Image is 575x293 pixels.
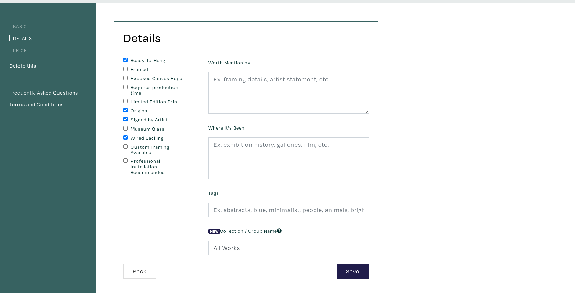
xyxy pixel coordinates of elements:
label: Wired Backing [131,135,187,141]
label: Worth Mentioning [208,59,251,66]
button: Delete this [9,62,37,70]
label: Original [131,108,187,114]
label: Where It's Been [208,124,245,132]
label: Limited Edition Print [131,99,187,105]
input: Ex. abstracts, blue, minimalist, people, animals, bright, etc. [208,203,369,217]
input: Ex. 202X, Landscape Collection, etc. [208,241,369,255]
label: Exposed Canvas Edge [131,76,187,81]
label: Professional Installation Recommended [131,158,187,175]
label: Tags [208,189,219,197]
span: New [208,229,220,234]
label: Museum Glass [131,126,187,132]
label: Requires production time [131,85,187,96]
button: Save [337,264,369,279]
a: Details [9,35,32,41]
button: Back [123,264,156,279]
label: Signed by Artist [131,117,187,123]
a: Price [9,47,27,53]
label: Custom Framing Available [131,144,187,155]
a: Frequently Asked Questions [9,88,87,97]
h2: Details [123,31,161,45]
label: Framed [131,67,187,72]
a: Terms and Conditions [9,100,87,109]
a: Basic [9,23,27,29]
label: Collection / Group Name [208,227,282,235]
label: Ready-To-Hang [131,58,187,63]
